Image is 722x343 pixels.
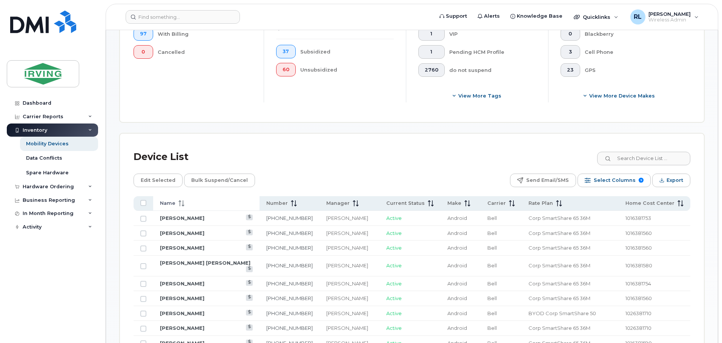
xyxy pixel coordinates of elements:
span: 97 [140,31,147,37]
span: Carrier [487,200,506,207]
span: Android [447,262,467,268]
span: Active [386,230,402,236]
span: Android [447,310,467,316]
a: View Last Bill [246,325,253,330]
button: 1 [418,27,445,41]
span: 1 [425,49,438,55]
span: Rate Plan [528,200,553,207]
div: [PERSON_NAME] [326,215,373,222]
span: RL [634,12,642,21]
div: Cancelled [158,45,252,59]
div: Unsubsidized [300,63,394,76]
span: [PERSON_NAME] [648,11,691,17]
button: 0 [561,27,580,41]
button: 1 [418,45,445,59]
span: 0 [567,31,574,37]
button: 97 [134,27,153,41]
button: 0 [134,45,153,59]
div: Roland LeBlanc [625,9,704,24]
div: [PERSON_NAME] [326,280,373,287]
button: 60 [276,63,296,76]
span: 1 [425,31,438,37]
button: View more tags [418,89,536,102]
span: Bell [487,295,497,301]
span: Alerts [484,12,500,20]
a: View Last Bill [246,310,253,316]
span: Quicklinks [583,14,610,20]
div: Subsidized [300,45,394,58]
a: [PERSON_NAME] [160,325,204,331]
span: Active [386,325,402,331]
span: Make [447,200,461,207]
a: [PERSON_NAME] [160,230,204,236]
button: View More Device Makes [561,89,678,102]
span: Knowledge Base [517,12,562,20]
button: Send Email/SMS [510,174,576,187]
span: 1016381753 [625,215,651,221]
span: Android [447,295,467,301]
span: Corp SmartShare 65 36M [528,215,590,221]
span: Manager [326,200,350,207]
span: View more tags [458,92,501,99]
button: Bulk Suspend/Cancel [184,174,255,187]
span: Wireless Admin [648,17,691,23]
span: Name [160,200,175,207]
span: 3 [567,49,574,55]
span: BYOD Corp SmartShare 50 [528,310,596,316]
button: Edit Selected [134,174,183,187]
span: Bell [487,230,497,236]
span: Android [447,245,467,251]
a: Knowledge Base [505,9,568,24]
button: Select Columns 9 [578,174,651,187]
span: 1026381710 [625,310,651,316]
span: Send Email/SMS [526,175,569,186]
span: Home Cost Center [625,200,674,207]
span: Bell [487,325,497,331]
span: 0 [140,49,147,55]
input: Search Device List ... [597,152,690,165]
span: Active [386,245,402,251]
div: Quicklinks [568,9,624,24]
span: 37 [283,49,289,55]
span: Bell [487,215,497,221]
button: Export [652,174,690,187]
span: Active [386,310,402,316]
span: Corp SmartShare 65 36M [528,295,590,301]
div: VIP [449,27,536,41]
a: [PHONE_NUMBER] [266,295,313,301]
a: [PHONE_NUMBER] [266,262,313,268]
span: Active [386,295,402,301]
span: 1026381710 [625,325,651,331]
a: View Last Bill [246,280,253,286]
div: Pending HCM Profile [449,45,536,59]
div: GPS [585,63,679,77]
a: [PERSON_NAME] [160,295,204,301]
span: Support [446,12,467,20]
div: [PERSON_NAME] [326,310,373,317]
input: Find something... [126,10,240,24]
button: 37 [276,45,296,58]
span: Active [386,280,402,287]
div: Blackberry [585,27,679,41]
span: Android [447,215,467,221]
span: Corp SmartShare 65 36M [528,262,590,268]
a: [PHONE_NUMBER] [266,215,313,221]
span: 1016381580 [625,262,652,268]
span: Corp SmartShare 65 36M [528,245,590,251]
span: 1016381560 [625,295,652,301]
button: 23 [561,63,580,77]
a: [PHONE_NUMBER] [266,245,313,251]
div: [PERSON_NAME] [326,244,373,252]
a: View Last Bill [246,244,253,250]
span: Android [447,230,467,236]
div: [PERSON_NAME] [326,230,373,237]
a: View Last Bill [246,215,253,220]
span: 9 [639,178,644,183]
div: do not suspend [449,63,536,77]
span: Number [266,200,288,207]
span: Corp SmartShare 65 36M [528,280,590,287]
span: Select Columns [594,175,636,186]
span: Current Status [386,200,425,207]
span: 2760 [425,67,438,73]
a: View Last Bill [246,230,253,235]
